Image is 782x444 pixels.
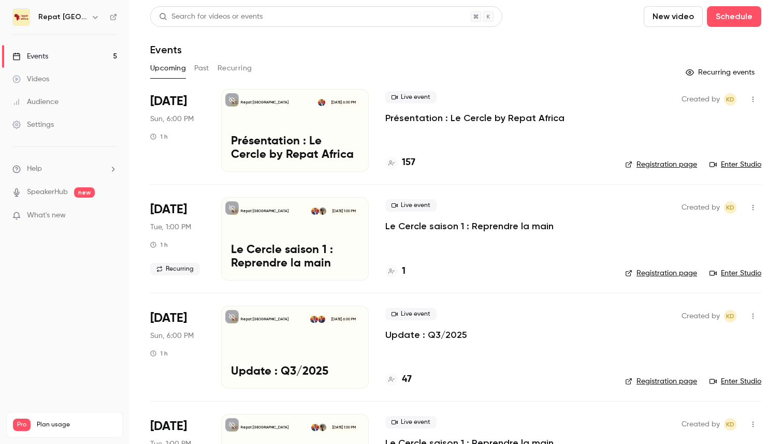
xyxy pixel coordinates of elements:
p: Repat [GEOGRAPHIC_DATA] [241,317,288,322]
div: Sep 14 Sun, 8:00 PM (Europe/Brussels) [150,89,205,172]
a: Registration page [625,268,697,278]
a: SpeakerHub [27,187,68,198]
img: Kara Diaby [318,99,325,106]
h4: 47 [402,373,412,387]
div: Sep 23 Tue, 1:00 PM (Africa/Abidjan) [150,197,205,280]
span: Created by [682,201,720,214]
span: [DATE] [150,310,187,327]
img: Kara Diaby [310,316,317,323]
p: Repat [GEOGRAPHIC_DATA] [241,100,288,105]
div: 1 h [150,349,168,358]
span: Live event [385,91,437,103]
a: Le Cercle saison 1 : Reprendre la main [385,220,554,232]
a: Update : Q3/2025 [385,329,467,341]
img: Oumou Diarisso [319,208,326,215]
button: New video [644,6,703,27]
span: [DATE] 1:00 PM [329,424,358,431]
h4: 157 [402,156,415,170]
span: Plan usage [37,421,117,429]
a: 157 [385,156,415,170]
a: Update : Q3/2025Repat [GEOGRAPHIC_DATA]Mounir TelkassKara Diaby[DATE] 6:00 PMUpdate : Q3/2025 [221,306,369,389]
a: 47 [385,373,412,387]
div: Sep 28 Sun, 8:00 PM (Europe/Brussels) [150,306,205,389]
a: Registration page [625,159,697,170]
button: Recurring [218,60,252,77]
iframe: Noticeable Trigger [105,211,117,220]
a: Enter Studio [709,376,761,387]
span: [DATE] [150,93,187,110]
div: Events [12,51,48,62]
span: Tue, 1:00 PM [150,222,191,232]
span: Kara Diaby [724,93,736,106]
a: 1 [385,264,406,278]
img: Mounir Telkass [318,316,325,323]
span: What's new [27,210,66,221]
span: KD [726,310,734,322]
li: help-dropdown-opener [12,164,117,174]
span: [DATE] 1:00 PM [329,208,358,215]
span: Kara Diaby [724,418,736,431]
span: [DATE] [150,418,187,435]
div: 1 h [150,241,168,249]
span: KD [726,93,734,106]
div: Search for videos or events [159,11,263,22]
span: Live event [385,308,437,320]
p: Repat [GEOGRAPHIC_DATA] [241,425,288,430]
h1: Events [150,43,182,56]
h4: 1 [402,264,406,278]
span: Created by [682,418,720,431]
div: Settings [12,120,54,130]
button: Schedule [707,6,761,27]
a: Présentation : Le Cercle by Repat AfricaRepat [GEOGRAPHIC_DATA]Kara Diaby[DATE] 6:00 PMPrésentati... [221,89,369,172]
p: Le Cercle saison 1 : Reprendre la main [231,244,359,271]
a: Enter Studio [709,268,761,278]
button: Past [194,60,209,77]
span: KD [726,201,734,214]
button: Upcoming [150,60,186,77]
span: [DATE] 6:00 PM [328,99,358,106]
img: Kara Diaby [311,424,318,431]
img: Repat Africa [13,9,30,25]
button: Recurring events [681,64,761,81]
div: Videos [12,74,49,84]
div: 1 h [150,132,168,141]
div: Audience [12,97,59,107]
p: Update : Q3/2025 [231,365,359,379]
span: Created by [682,310,720,322]
img: Oumou Diarisso [319,424,326,431]
span: Sun, 6:00 PM [150,114,194,124]
span: KD [726,418,734,431]
span: Live event [385,416,437,428]
span: new [74,187,95,198]
p: Présentation : Le Cercle by Repat Africa [231,135,359,162]
span: Created by [682,93,720,106]
span: [DATE] 6:00 PM [328,316,358,323]
a: Le Cercle saison 1 : Reprendre la mainRepat [GEOGRAPHIC_DATA]Oumou DiarissoKara Diaby[DATE] 1:00 ... [221,197,369,280]
span: Pro [13,419,31,431]
h6: Repat [GEOGRAPHIC_DATA] [38,12,87,22]
a: Présentation : Le Cercle by Repat Africa [385,112,564,124]
span: Kara Diaby [724,201,736,214]
span: Live event [385,199,437,212]
p: Repat [GEOGRAPHIC_DATA] [241,209,288,214]
span: [DATE] [150,201,187,218]
a: Enter Studio [709,159,761,170]
span: Kara Diaby [724,310,736,322]
img: Kara Diaby [311,208,318,215]
span: Sun, 6:00 PM [150,331,194,341]
span: Help [27,164,42,174]
a: Registration page [625,376,697,387]
span: Recurring [150,263,200,275]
